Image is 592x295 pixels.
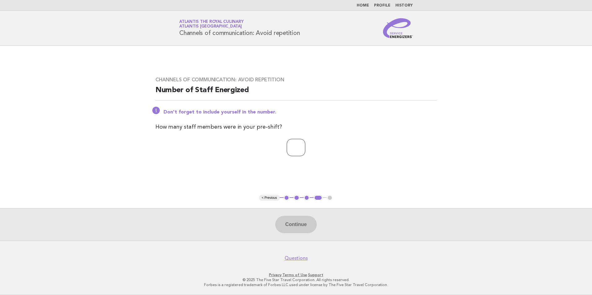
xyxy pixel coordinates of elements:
[163,109,437,115] p: Don't forget to include yourself in the number.
[395,4,413,7] a: History
[155,77,437,83] h3: Channels of communication: Avoid repetition
[269,273,281,277] a: Privacy
[308,273,323,277] a: Support
[285,255,308,261] a: Questions
[374,4,390,7] a: Profile
[179,20,300,36] h1: Channels of communication: Avoid repetition
[304,195,310,201] button: 3
[179,25,242,29] span: Atlantis [GEOGRAPHIC_DATA]
[259,195,279,201] button: < Previous
[282,273,307,277] a: Terms of Use
[383,18,413,38] img: Service Energizers
[294,195,300,201] button: 2
[107,272,485,277] p: · ·
[155,85,437,100] h2: Number of Staff Energized
[155,123,437,131] p: How many staff members were in your pre-shift?
[107,277,485,282] p: © 2025 The Five Star Travel Corporation. All rights reserved.
[357,4,369,7] a: Home
[284,195,290,201] button: 1
[179,20,243,28] a: Atlantis the Royal CulinaryAtlantis [GEOGRAPHIC_DATA]
[314,195,323,201] button: 4
[107,282,485,287] p: Forbes is a registered trademark of Forbes LLC used under license by The Five Star Travel Corpora...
